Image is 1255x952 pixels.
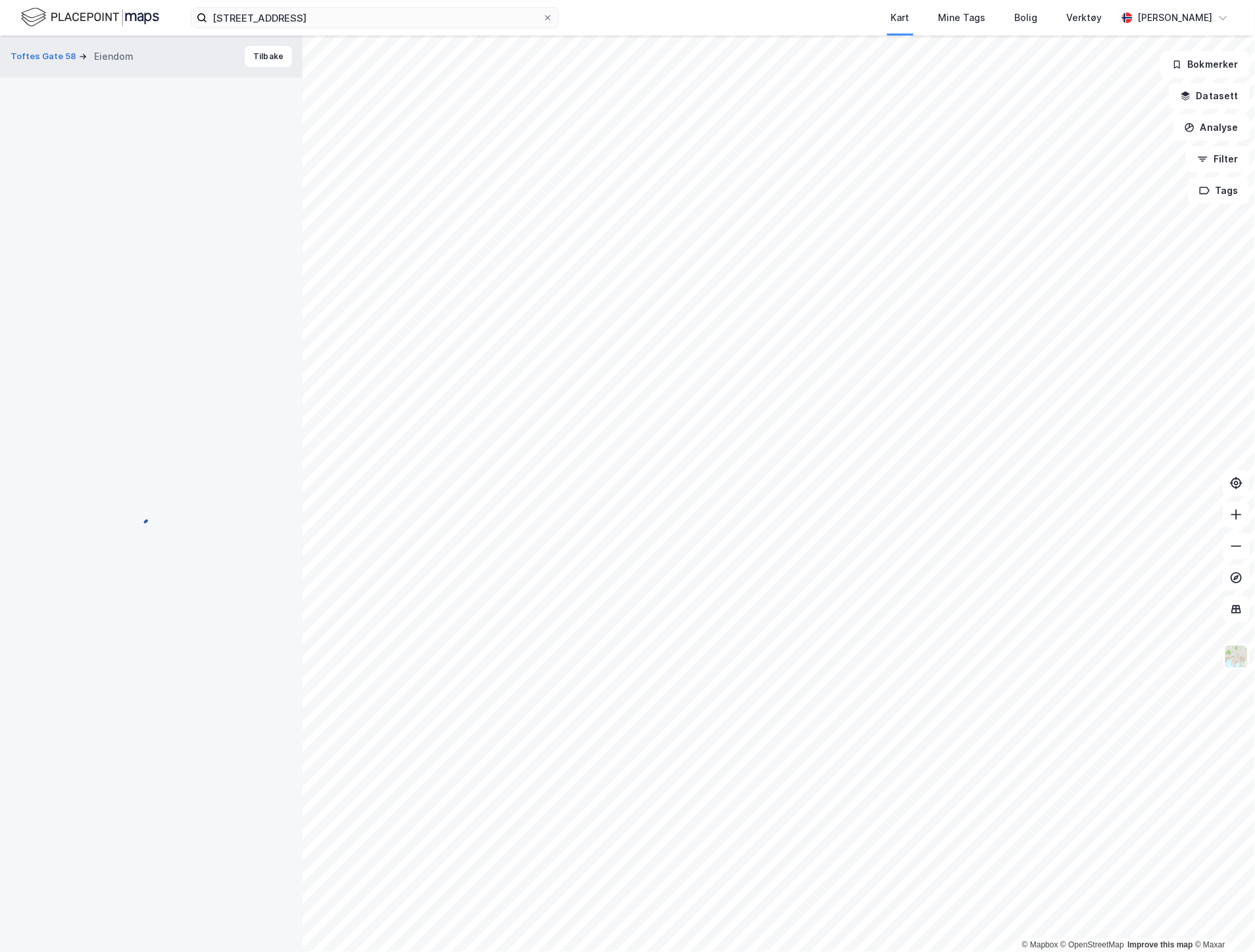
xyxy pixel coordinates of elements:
img: spinner.a6d8c91a73a9ac5275cf975e30b51cfb.svg [141,517,162,538]
div: Kontrollprogram for chat [1189,889,1255,952]
button: Bokmerker [1161,51,1250,78]
iframe: Chat Widget [1189,889,1255,952]
div: [PERSON_NAME] [1138,10,1213,26]
button: Tilbake [245,46,292,67]
button: Analyse [1173,114,1250,141]
button: Datasett [1169,83,1250,109]
div: Verktøy [1067,10,1102,26]
img: Z [1224,644,1249,669]
button: Filter [1187,146,1250,172]
div: Eiendom [94,49,134,64]
div: Kart [891,10,910,26]
button: Tags [1189,178,1250,204]
div: Mine Tags [939,10,986,26]
img: logo.f888ab2527a4732fd821a326f86c7f29.svg [21,6,159,29]
button: Toftes Gate 58 [11,50,79,63]
div: Bolig [1015,10,1038,26]
a: Mapbox [1022,941,1058,950]
input: Søk på adresse, matrikkel, gårdeiere, leietakere eller personer [207,8,543,28]
a: OpenStreetMap [1061,941,1125,950]
a: Improve this map [1128,941,1193,950]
